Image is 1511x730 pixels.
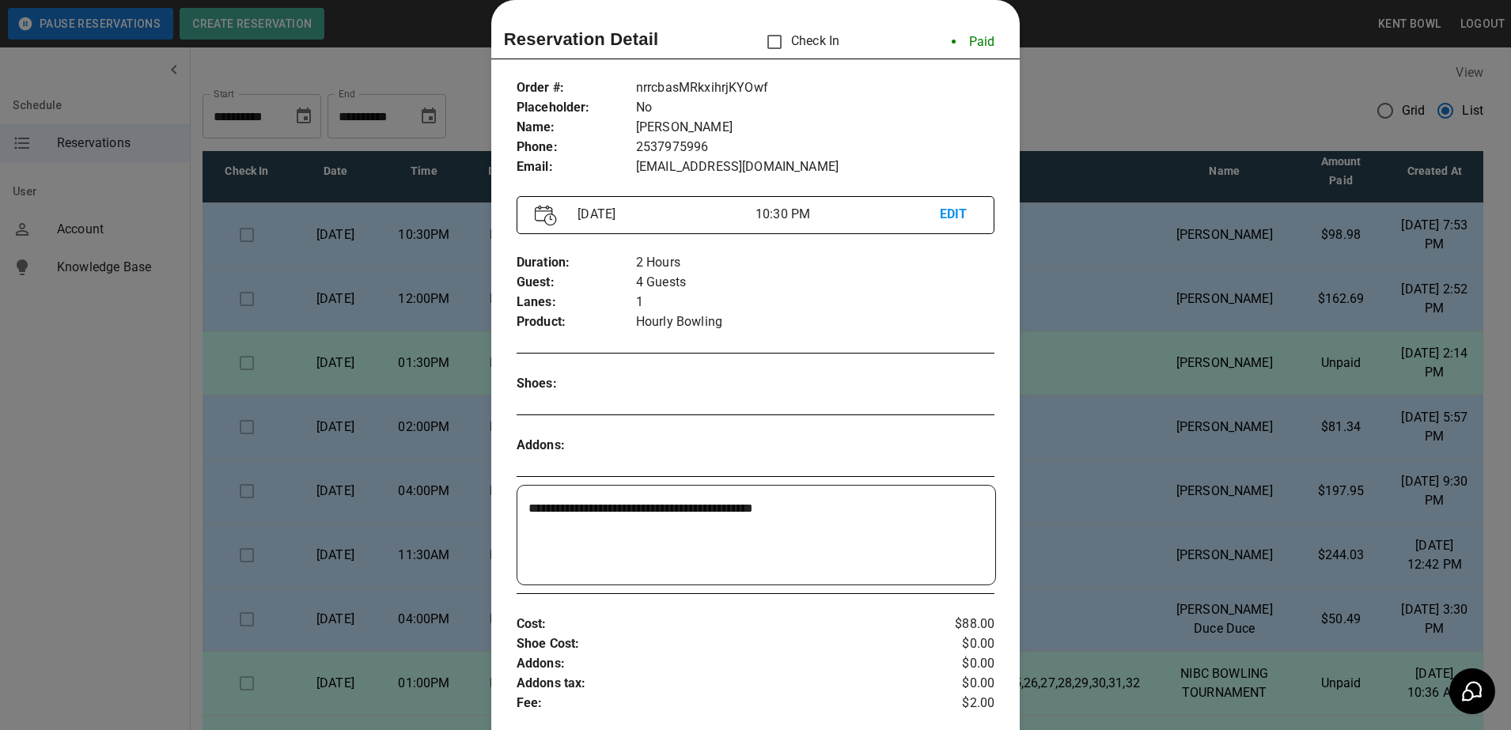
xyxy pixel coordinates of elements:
[517,138,636,157] p: Phone :
[636,273,994,293] p: 4 Guests
[517,157,636,177] p: Email :
[915,634,994,654] p: $0.00
[636,138,994,157] p: 2537975996
[915,694,994,713] p: $2.00
[517,118,636,138] p: Name :
[517,374,636,394] p: Shoes :
[636,78,994,98] p: nrrcbasMRkxihrjKYOwf
[758,25,839,59] p: Check In
[636,118,994,138] p: [PERSON_NAME]
[636,157,994,177] p: [EMAIL_ADDRESS][DOMAIN_NAME]
[915,674,994,694] p: $0.00
[535,205,557,226] img: Vector
[517,78,636,98] p: Order # :
[571,205,755,224] p: [DATE]
[636,253,994,273] p: 2 Hours
[517,253,636,273] p: Duration :
[755,205,940,224] p: 10:30 PM
[636,312,994,332] p: Hourly Bowling
[517,694,915,713] p: Fee :
[517,312,636,332] p: Product :
[636,98,994,118] p: No
[517,293,636,312] p: Lanes :
[517,674,915,694] p: Addons tax :
[915,615,994,634] p: $88.00
[517,634,915,654] p: Shoe Cost :
[915,654,994,674] p: $0.00
[636,293,994,312] p: 1
[517,98,636,118] p: Placeholder :
[939,26,1008,58] li: Paid
[517,273,636,293] p: Guest :
[504,26,659,52] p: Reservation Detail
[517,436,636,456] p: Addons :
[517,654,915,674] p: Addons :
[517,615,915,634] p: Cost :
[940,205,977,225] p: EDIT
